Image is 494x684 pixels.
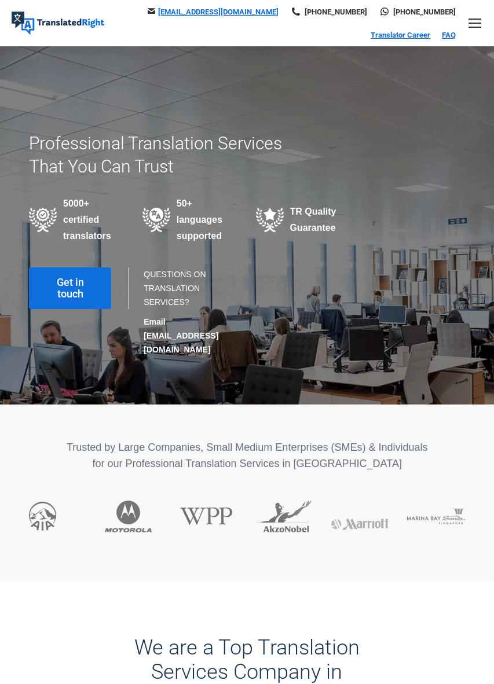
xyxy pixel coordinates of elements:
[144,267,235,356] div: QUESTIONS ON TRANSLATION SERVICES?
[29,196,125,244] div: 5000+ certified translators
[43,277,97,300] span: Get in touch
[29,132,314,178] h1: Professional Translation Services That You Can Trust
[256,204,352,236] div: TR Quality Guarantee
[467,16,482,31] a: Mobile menu icon
[12,12,104,35] img: Translated Right
[144,317,218,354] strong: Email [EMAIL_ADDRESS][DOMAIN_NAME]
[29,208,57,232] img: Professional Certified Translators providing translation services in various industries in 50+ la...
[142,196,239,244] div: 50+ languages supported
[256,501,312,532] img: AkzoNobel international paint company
[158,8,279,16] a: [EMAIL_ADDRESS][DOMAIN_NAME]
[29,267,111,309] a: Get in touch
[29,502,56,531] img: AIA insurance company using Translated Right services
[442,31,456,39] a: FAQ
[29,439,465,472] p: Trusted by Large Companies, Small Medium Enterprises (SMEs) & Individuals for our Professional Tr...
[290,7,367,17] a: [PHONE_NUMBER]
[105,501,152,532] img: Motorola using Translated Right translation services for their technology and software industry
[371,31,430,39] a: Translator Career
[180,508,232,525] img: WPP communication company
[379,7,456,17] a: [PHONE_NUMBER]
